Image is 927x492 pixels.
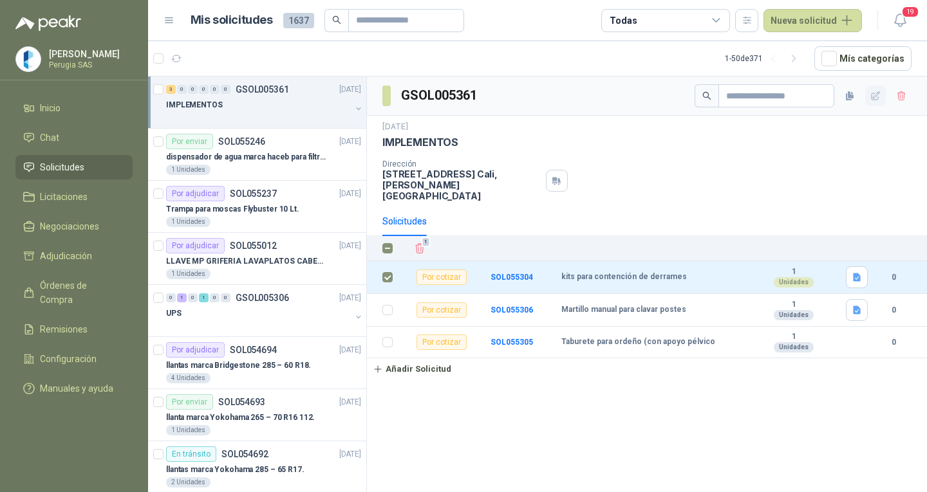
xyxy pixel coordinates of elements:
p: SOL054692 [221,450,268,459]
a: Por adjudicarSOL055012[DATE] LLAVE MP GRIFERIA LAVAPLATOS CABEZA EXTRAIBLE1 Unidades [148,233,366,285]
a: Remisiones [15,317,133,342]
div: Solicitudes [382,214,427,228]
button: Nueva solicitud [763,9,862,32]
p: llanta marca Yokohama 265 – 70 R16 112. [166,412,315,424]
div: Por cotizar [417,269,467,285]
a: Inicio [15,96,133,120]
a: Licitaciones [15,185,133,209]
p: [DATE] [339,292,361,304]
p: [DATE] [339,188,361,200]
div: Todas [610,14,637,28]
a: SOL055304 [491,273,533,282]
button: Eliminar [411,239,429,257]
div: 0 [177,85,187,94]
a: Adjudicación [15,244,133,268]
div: 0 [210,85,220,94]
div: 1 [199,293,209,302]
div: En tránsito [166,446,216,462]
span: Inicio [40,101,61,115]
p: llantas marca Yokohama 285 – 65 R17. [166,464,304,476]
span: Negociaciones [40,219,99,233]
p: SOL055012 [230,241,277,250]
p: dispensador de agua marca haceb para filtros Nikkei [166,151,326,163]
img: Company Logo [16,47,41,71]
div: 0 [166,293,176,302]
div: 1 Unidades [166,269,211,279]
span: 19 [901,6,919,18]
p: [DATE] [382,121,408,133]
a: Solicitudes [15,155,133,179]
p: [STREET_ADDRESS] Cali , [PERSON_NAME][GEOGRAPHIC_DATA] [382,169,541,201]
p: SOL054693 [218,397,265,406]
span: Adjudicación [40,249,92,263]
div: 1 Unidades [166,425,211,435]
p: llantas marca Bridgestone 285 – 60 R18. [166,360,311,372]
h1: Mis solicitudes [191,11,273,30]
p: SOL055246 [218,137,265,146]
div: 4 Unidades [166,373,211,383]
div: 0 [188,293,198,302]
a: 0 1 0 1 0 0 GSOL005306[DATE] UPS [166,290,364,331]
b: 1 [749,332,838,342]
a: SOL055305 [491,338,533,347]
span: Remisiones [40,322,88,336]
b: 0 [876,271,912,284]
a: Manuales y ayuda [15,376,133,401]
p: IMPLEMENTOS [166,99,223,111]
span: Licitaciones [40,190,88,204]
a: Por adjudicarSOL054694[DATE] llantas marca Bridgestone 285 – 60 R18.4 Unidades [148,337,366,389]
span: Solicitudes [40,160,84,174]
span: 1637 [283,13,314,28]
div: 0 [199,85,209,94]
p: [DATE] [339,136,361,148]
p: [PERSON_NAME] [49,50,129,59]
a: Por adjudicarSOL055237[DATE] Trampa para moscas Flybuster 10 Lt.1 Unidades [148,181,366,233]
div: Por adjudicar [166,342,225,358]
b: 0 [876,304,912,316]
div: 1 Unidades [166,217,211,227]
p: [DATE] [339,448,361,460]
div: 1 [177,293,187,302]
p: [DATE] [339,396,361,408]
img: Logo peakr [15,15,81,31]
span: 1 [422,237,431,247]
div: 0 [221,85,230,94]
span: search [702,91,711,100]
p: LLAVE MP GRIFERIA LAVAPLATOS CABEZA EXTRAIBLE [166,255,326,268]
b: Martillo manual para clavar postes [561,305,686,315]
span: Manuales y ayuda [40,381,113,396]
span: Configuración [40,352,97,366]
div: 0 [210,293,220,302]
div: 1 Unidades [166,165,211,175]
a: SOL055306 [491,305,533,314]
span: Órdenes de Compra [40,278,120,307]
p: SOL055237 [230,189,277,198]
p: GSOL005361 [236,85,289,94]
a: Órdenes de Compra [15,273,133,312]
div: Unidades [774,342,814,352]
div: 2 Unidades [166,477,211,487]
p: [DATE] [339,240,361,252]
p: SOL054694 [230,345,277,354]
a: Configuración [15,347,133,371]
a: Por enviarSOL055246[DATE] dispensador de agua marca haceb para filtros Nikkei1 Unidades [148,129,366,181]
div: Por adjudicar [166,186,225,201]
p: [DATE] [339,344,361,356]
p: Perugia SAS [49,61,129,69]
div: Por enviar [166,134,213,149]
div: Unidades [774,310,814,320]
a: 3 0 0 0 0 0 GSOL005361[DATE] IMPLEMENTOS [166,82,364,123]
p: GSOL005306 [236,293,289,302]
a: Añadir Solicitud [367,358,927,380]
b: 0 [876,336,912,349]
h3: GSOL005361 [401,86,479,105]
b: kits para contención de derrames [561,272,687,282]
p: Trampa para moscas Flybuster 10 Lt. [166,203,299,215]
span: Chat [40,131,59,145]
button: Añadir Solicitud [367,358,457,380]
div: Por cotizar [417,302,467,318]
p: Dirección [382,159,541,169]
a: Chat [15,125,133,150]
